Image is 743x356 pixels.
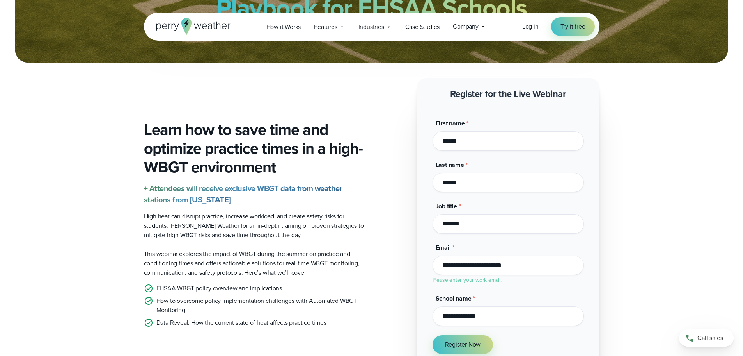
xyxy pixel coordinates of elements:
[405,22,440,32] span: Case Studies
[144,249,365,277] p: This webinar explores the impact of WBGT during the summer on practice and conditioning times and...
[399,19,447,35] a: Case Studies
[445,340,481,349] span: Register Now
[436,119,465,128] span: First name
[156,296,365,315] p: How to overcome policy implementation challenges with Automated WBGT Monitoring
[436,202,457,211] span: Job title
[450,87,566,101] strong: Register for the Live Webinar
[260,19,308,35] a: How it Works
[551,17,595,36] a: Try it free
[560,22,585,31] span: Try it free
[144,212,365,240] p: High heat can disrupt practice, increase workload, and create safety risks for students. [PERSON_...
[156,284,282,293] p: FHSAA WBGT policy overview and implications
[436,294,472,303] span: School name
[144,182,342,206] strong: + Attendees will receive exclusive WBGT data from weather stations from [US_STATE]
[436,243,451,252] span: Email
[697,333,723,343] span: Call sales
[358,22,384,32] span: Industries
[679,329,734,347] a: Call sales
[453,22,479,31] span: Company
[144,120,365,177] h3: Learn how to save time and optimize practice times in a high-WBGT environment
[433,276,502,284] label: Please enter your work email.
[266,22,301,32] span: How it Works
[436,160,464,169] span: Last name
[156,318,326,327] p: Data Reveal: How the current state of heat affects practice times
[433,335,493,354] button: Register Now
[522,22,539,31] a: Log in
[314,22,337,32] span: Features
